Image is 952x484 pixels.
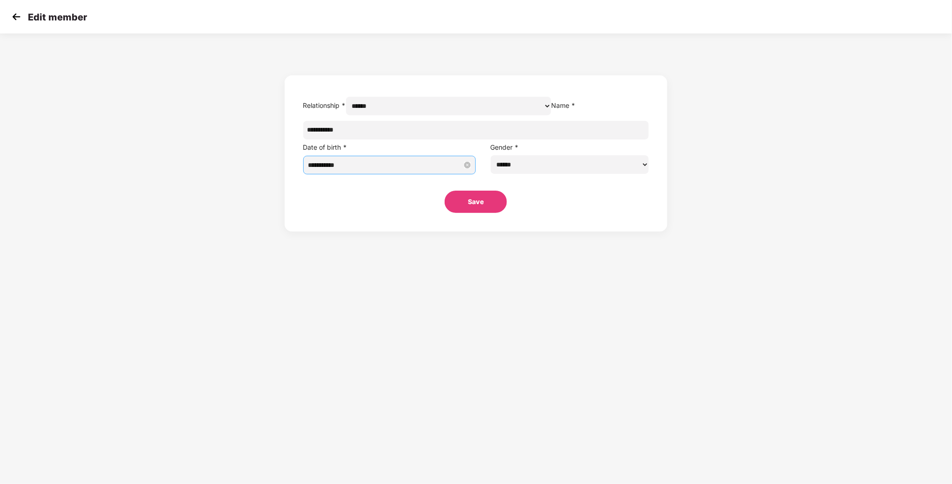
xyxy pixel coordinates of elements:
[491,143,519,151] label: Gender *
[464,162,471,168] span: close-circle
[445,191,507,213] button: Save
[303,101,346,109] label: Relationship *
[28,12,87,23] p: Edit member
[551,101,575,109] label: Name *
[9,10,23,24] img: svg+xml;base64,PHN2ZyB4bWxucz0iaHR0cDovL3d3dy53My5vcmcvMjAwMC9zdmciIHdpZHRoPSIzMCIgaGVpZ2h0PSIzMC...
[303,143,347,151] label: Date of birth *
